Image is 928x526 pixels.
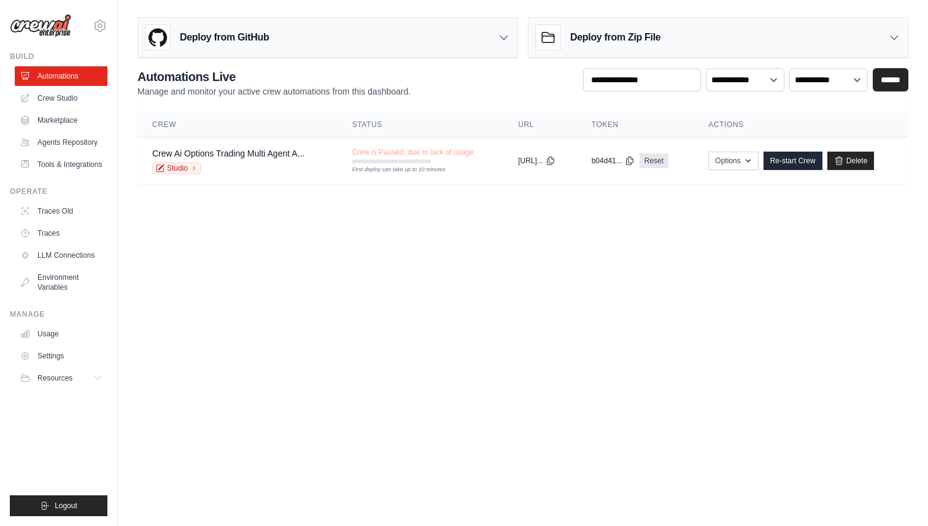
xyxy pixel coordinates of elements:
[137,85,411,98] p: Manage and monitor your active crew automations from this dashboard.
[15,155,107,174] a: Tools & Integrations
[15,268,107,297] a: Environment Variables
[503,112,576,137] th: URL
[55,501,77,511] span: Logout
[694,112,908,137] th: Actions
[180,30,269,45] h3: Deploy from GitHub
[37,373,72,383] span: Resources
[15,88,107,108] a: Crew Studio
[867,467,928,526] iframe: Chat Widget
[827,152,875,170] a: Delete
[10,495,107,516] button: Logout
[577,112,694,137] th: Token
[152,162,201,174] a: Studio
[152,149,304,158] a: Crew Ai Options Trading Multi Agent A...
[137,68,411,85] h2: Automations Live
[15,246,107,265] a: LLM Connections
[15,368,107,388] button: Resources
[15,346,107,366] a: Settings
[15,133,107,152] a: Agents Repository
[137,112,338,137] th: Crew
[15,66,107,86] a: Automations
[10,14,71,37] img: Logo
[338,112,504,137] th: Status
[15,324,107,344] a: Usage
[708,152,758,170] button: Options
[15,223,107,243] a: Traces
[352,166,431,174] div: First deploy can take up to 10 minutes
[592,156,635,166] button: b04d41...
[15,201,107,221] a: Traces Old
[145,25,170,50] img: GitHub Logo
[10,52,107,61] div: Build
[640,153,668,168] a: Reset
[10,187,107,196] div: Operate
[10,309,107,319] div: Manage
[570,30,660,45] h3: Deploy from Zip File
[764,152,822,170] a: Re-start Crew
[15,110,107,130] a: Marketplace
[352,147,474,157] span: Crew is Paused, due to lack of usage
